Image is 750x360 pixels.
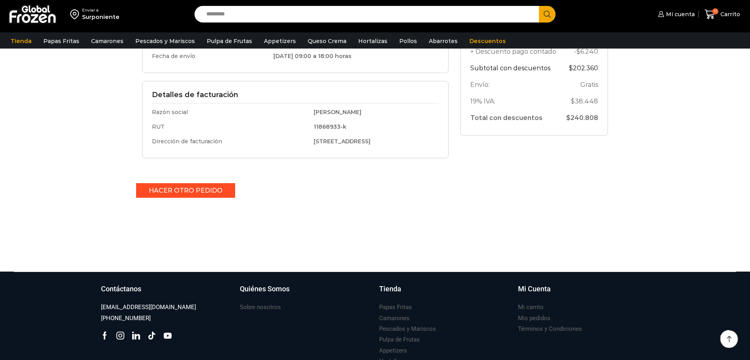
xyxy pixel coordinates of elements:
h3: Appetizers [379,347,407,355]
h3: Contáctanos [101,284,141,294]
td: [DATE] 09:00 a 18:00 horas [269,49,439,64]
h3: Pescados y Mariscos [379,325,436,333]
th: + Descuento pago contado [470,43,561,60]
bdi: 6.240 [576,48,598,55]
a: Mi carrito [518,302,544,313]
bdi: 202.360 [569,64,598,72]
a: Hortalizas [354,34,391,49]
td: RUT [152,120,310,134]
th: Total con descuentos [470,109,561,126]
button: Search button [539,6,555,22]
a: [PHONE_NUMBER] [101,313,151,324]
a: Términos y Condiciones [518,324,582,334]
a: Tienda [379,284,511,302]
span: Mi cuenta [664,10,695,18]
a: Camarones [379,313,410,324]
a: Pulpa de Frutas [203,34,256,49]
span: $ [569,64,573,72]
td: [PERSON_NAME] [310,103,439,120]
span: $ [576,48,580,55]
span: $ [566,114,570,122]
a: Mis pedidos [518,313,550,324]
th: 19% IVA: [470,93,561,109]
h3: Pulpa de Frutas [379,336,420,344]
td: [STREET_ADDRESS] [310,134,439,149]
a: Appetizers [260,34,300,49]
a: Tienda [7,34,36,49]
span: 240.808 [566,114,598,122]
td: Dirección de facturación [152,134,310,149]
a: Queso Crema [304,34,350,49]
span: $ [571,97,575,105]
th: Subtotal con descuentos [470,60,561,77]
td: Fecha de envío [152,49,269,64]
a: Pescados y Mariscos [379,324,436,334]
a: Camarones [87,34,127,49]
h3: [PHONE_NUMBER] [101,314,151,322]
th: Envío: [470,76,561,93]
td: Gratis [561,76,598,93]
img: address-field-icon.svg [70,7,82,21]
span: 11 [712,8,718,15]
span: 38.448 [571,97,598,105]
a: Papas Fritas [39,34,83,49]
div: Surponiente [82,13,120,21]
a: Appetizers [379,345,407,356]
div: Enviar a [82,7,120,13]
h3: [EMAIL_ADDRESS][DOMAIN_NAME] [101,303,196,311]
td: - [561,43,598,60]
h3: Mi Cuenta [518,284,551,294]
a: Pulpa de Frutas [379,334,420,345]
h3: Tienda [379,284,401,294]
h3: Camarones [379,314,410,322]
h3: Mi carrito [518,303,544,311]
a: Mi cuenta [656,6,695,22]
a: Abarrotes [425,34,462,49]
a: Sobre nosotros [240,302,281,313]
a: Papas Fritas [379,302,412,313]
a: Contáctanos [101,284,232,302]
h3: Mis pedidos [518,314,550,322]
a: Mi Cuenta [518,284,649,302]
a: Pollos [395,34,421,49]
span: Carrito [718,10,740,18]
a: [EMAIL_ADDRESS][DOMAIN_NAME] [101,302,196,313]
a: 11 Carrito [703,5,742,24]
h3: Papas Fritas [379,303,412,311]
td: 11868933-k [310,120,439,134]
h3: Sobre nosotros [240,303,281,311]
td: Razón social [152,103,310,120]
a: Quiénes Somos [240,284,371,302]
a: Pescados y Mariscos [131,34,199,49]
a: Hacer otro pedido [136,183,235,198]
h3: Detalles de facturación [152,91,439,99]
a: Descuentos [466,34,510,49]
h3: Términos y Condiciones [518,325,582,333]
h3: Quiénes Somos [240,284,290,294]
